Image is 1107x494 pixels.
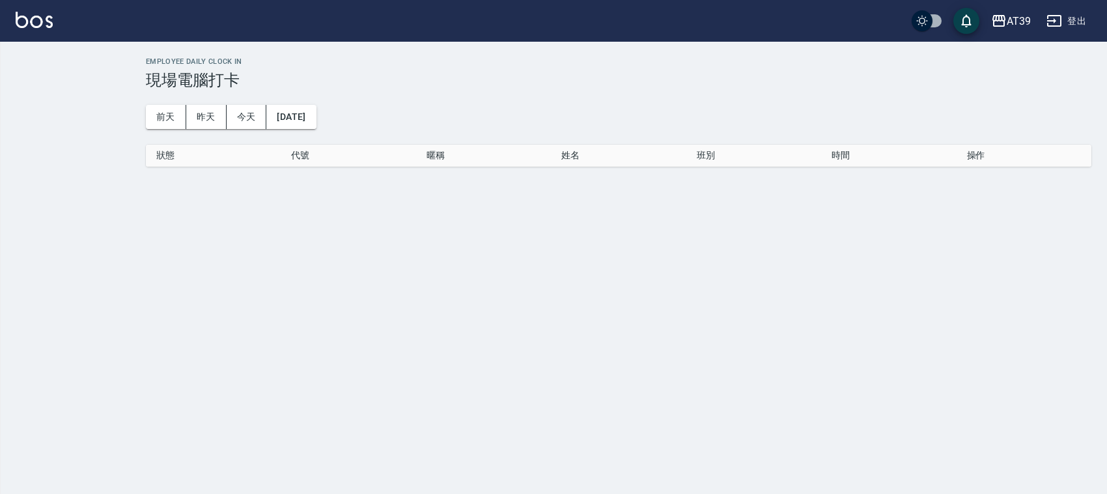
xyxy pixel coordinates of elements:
button: save [953,8,979,34]
div: AT39 [1007,13,1031,29]
th: 代號 [281,145,415,167]
button: 今天 [227,105,267,129]
button: 昨天 [186,105,227,129]
th: 時間 [821,145,956,167]
th: 狀態 [146,145,281,167]
th: 班別 [686,145,821,167]
th: 暱稱 [416,145,551,167]
th: 操作 [957,145,1091,167]
h3: 現場電腦打卡 [146,71,1091,89]
img: Logo [16,12,53,28]
button: [DATE] [266,105,316,129]
button: 前天 [146,105,186,129]
h2: Employee Daily Clock In [146,57,1091,66]
button: 登出 [1041,9,1091,33]
button: AT39 [986,8,1036,35]
th: 姓名 [551,145,686,167]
